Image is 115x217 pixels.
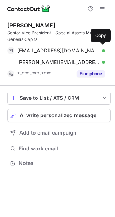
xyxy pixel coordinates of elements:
span: AI write personalized message [20,112,96,118]
span: [EMAIL_ADDRESS][DOMAIN_NAME] [17,47,100,54]
span: [PERSON_NAME][EMAIL_ADDRESS][PERSON_NAME][DOMAIN_NAME] [17,59,100,65]
button: Add to email campaign [7,126,111,139]
span: Find work email [19,145,108,152]
button: Find work email [7,144,111,154]
button: Notes [7,158,111,168]
span: Add to email campaign [19,130,77,136]
img: ContactOut v5.3.10 [7,4,50,13]
button: Reveal Button [77,70,105,77]
button: save-profile-one-click [7,92,111,105]
div: [PERSON_NAME] [7,22,55,29]
span: Notes [19,160,108,166]
button: AI write personalized message [7,109,111,122]
div: Senior Vice President - Special Assets Manager at Genesis Capital [7,30,111,43]
div: Save to List / ATS / CRM [20,95,98,101]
